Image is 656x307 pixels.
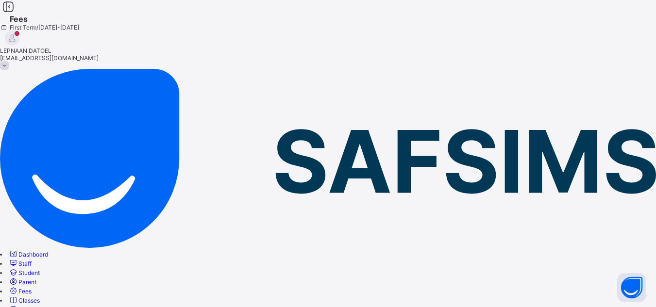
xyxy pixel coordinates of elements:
span: Staff [18,260,32,267]
a: Fees [8,288,32,295]
span: Student [18,269,40,276]
a: Staff [8,260,32,267]
a: Student [8,269,40,276]
span: Classes [18,297,40,304]
a: Parent [8,278,36,286]
span: Fees [10,14,28,24]
span: Dashboard [18,251,48,258]
a: Dashboard [8,251,48,258]
a: Classes [8,297,40,304]
span: Parent [18,278,36,286]
span: Fees [18,288,32,295]
button: Open asap [617,273,646,302]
